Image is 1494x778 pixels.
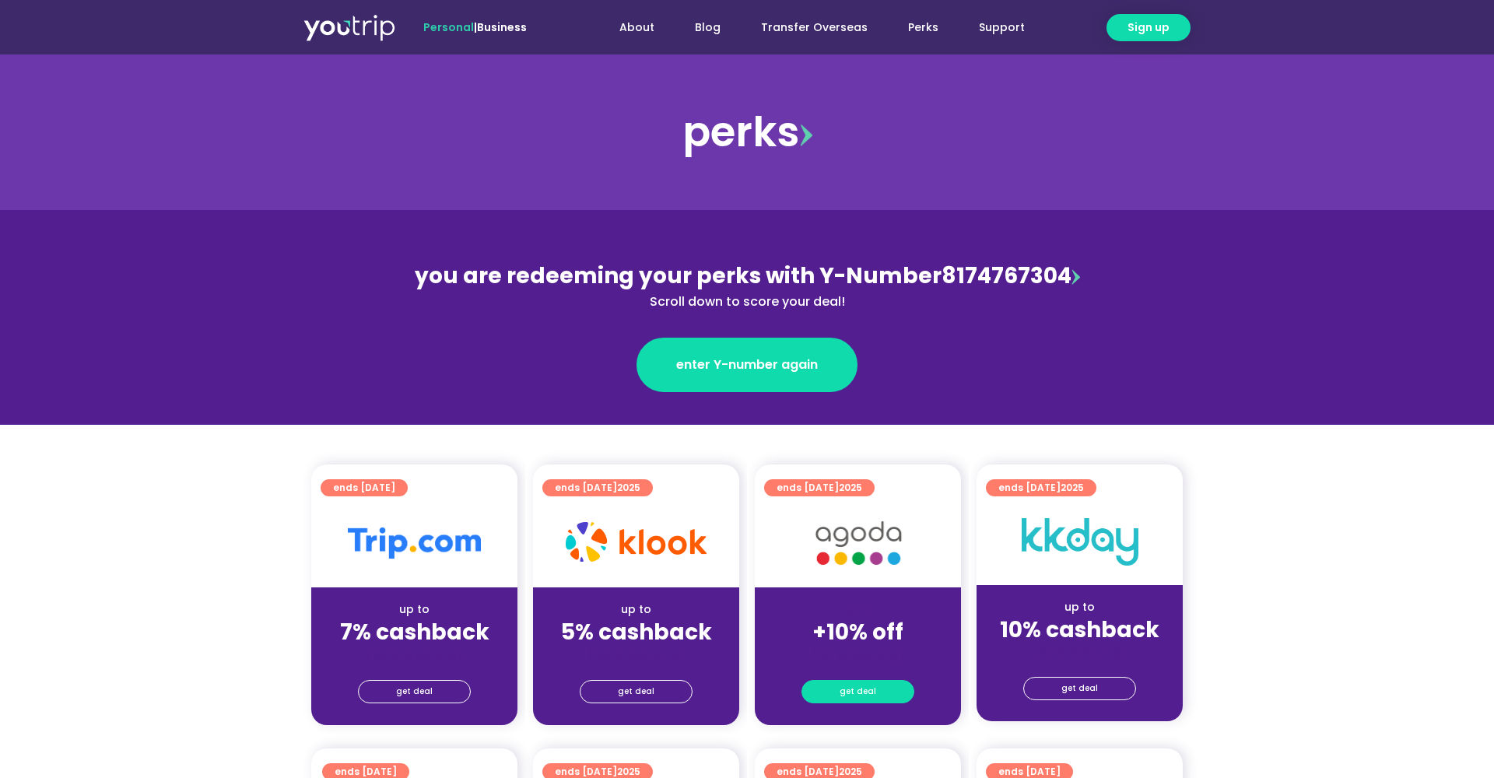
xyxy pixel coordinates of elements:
[321,479,408,496] a: ends [DATE]
[675,13,741,42] a: Blog
[637,338,857,392] a: enter Y-number again
[569,13,1045,42] nav: Menu
[998,479,1084,496] span: ends [DATE]
[333,479,395,496] span: ends [DATE]
[617,481,640,494] span: 2025
[843,601,872,617] span: up to
[839,481,862,494] span: 2025
[561,617,712,647] strong: 5% cashback
[676,356,818,374] span: enter Y-number again
[840,681,876,703] span: get deal
[764,479,875,496] a: ends [DATE]2025
[777,479,862,496] span: ends [DATE]
[1061,481,1084,494] span: 2025
[545,647,727,663] div: (for stays only)
[1128,19,1170,36] span: Sign up
[358,680,471,703] a: get deal
[580,680,693,703] a: get deal
[989,599,1170,615] div: up to
[989,644,1170,661] div: (for stays only)
[1023,677,1136,700] a: get deal
[741,13,888,42] a: Transfer Overseas
[340,617,489,647] strong: 7% cashback
[542,479,653,496] a: ends [DATE]2025
[1061,678,1098,699] span: get deal
[599,13,675,42] a: About
[618,681,654,703] span: get deal
[888,13,959,42] a: Perks
[415,261,942,291] span: you are redeeming your perks with Y-Number
[812,617,903,647] strong: +10% off
[324,647,505,663] div: (for stays only)
[555,479,640,496] span: ends [DATE]
[617,765,640,778] span: 2025
[545,601,727,618] div: up to
[801,680,914,703] a: get deal
[477,19,527,35] a: Business
[959,13,1045,42] a: Support
[839,765,862,778] span: 2025
[986,479,1096,496] a: ends [DATE]2025
[767,647,949,663] div: (for stays only)
[1000,615,1159,645] strong: 10% cashback
[409,260,1085,311] div: 8174767304
[396,681,433,703] span: get deal
[423,19,474,35] span: Personal
[324,601,505,618] div: up to
[409,293,1085,311] div: Scroll down to score your deal!
[1106,14,1191,41] a: Sign up
[423,19,527,35] span: |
